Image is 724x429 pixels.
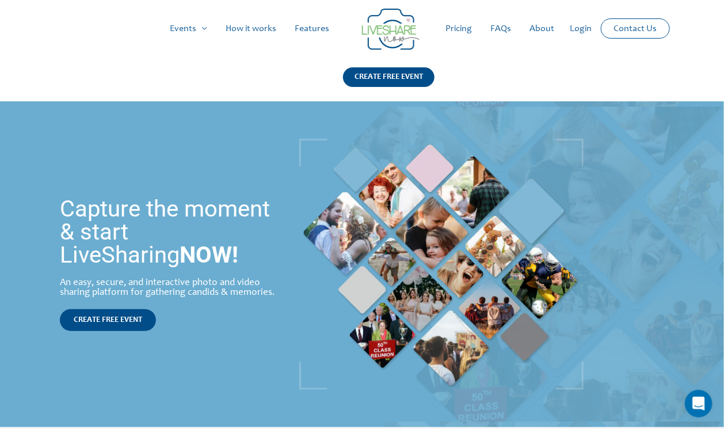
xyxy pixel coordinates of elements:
a: Features [285,10,338,47]
div: An easy, secure, and interactive photo and video sharing platform for gathering candids & memories. [60,278,286,298]
span: CREATE FREE EVENT [74,316,142,324]
img: Group 14 | Live Photo Slideshow for Events | Create Free Events Album for Any Occasion [362,9,420,50]
nav: Site Navigation [20,10,704,47]
iframe: Intercom live chat [685,390,712,417]
a: CREATE FREE EVENT [60,309,156,331]
a: About [520,10,563,47]
a: Contact Us [604,19,666,38]
img: home_banner_pic | Live Photo Slideshow for Events | Create Free Events Album for Any Occasion [299,139,584,390]
a: Events [161,10,216,47]
a: CREATE FREE EVENT [343,67,435,101]
a: FAQs [481,10,520,47]
div: CREATE FREE EVENT [343,67,435,87]
h1: Capture the moment & start LiveSharing [60,198,286,267]
strong: NOW! [180,241,238,268]
a: Pricing [436,10,481,47]
a: Login [561,10,601,47]
a: How it works [216,10,285,47]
